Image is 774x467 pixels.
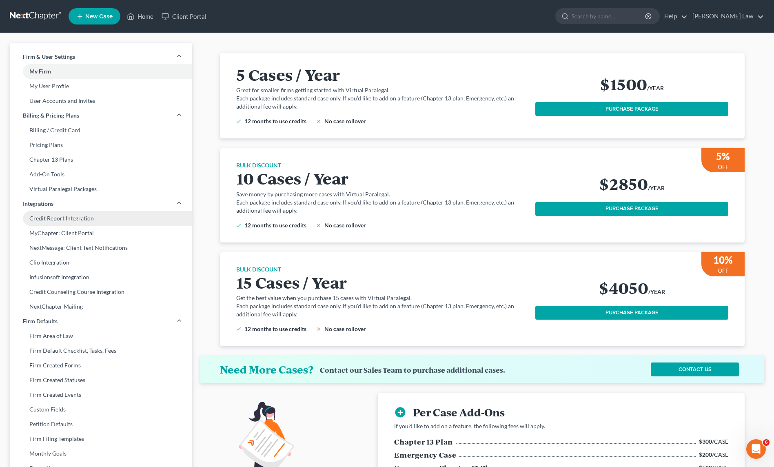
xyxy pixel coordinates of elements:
p: Each package includes standard case only. If you’d like to add on a feature (Chapter 13 plan, Eme... [236,94,526,111]
a: Client Portal [157,9,211,24]
a: MyChapter: Client Portal [10,226,192,240]
h3: 5% [716,150,730,163]
h2: $1500 [600,75,647,92]
h3: Per Case Add-Ons [413,406,505,419]
h5: Chapter 13 Plan [394,437,453,447]
a: Integrations [10,196,192,211]
button: PURCHASE PACKAGE [535,306,728,320]
b: $200 [699,451,712,458]
span: 6 [763,439,770,446]
h2: $2850 [599,175,648,192]
a: NextChapter Mailing [10,299,192,314]
a: [PERSON_NAME] Law [688,9,764,24]
a: Help [660,9,688,24]
h6: /YEAR [648,288,665,296]
a: Infusionsoft Integration [10,270,192,285]
span: Integrations [23,200,53,208]
p: OFF [718,267,729,275]
p: If you’d like to add on a feature, the following fees will apply. [394,422,728,430]
h4: Need More Cases? [220,363,313,376]
h5: Emergency Case [394,450,456,460]
p: Get the best value when you purchase 15 cases with Virtual Paralegal. [236,294,526,302]
a: User Accounts and Invites [10,93,192,108]
a: My User Profile [10,79,192,93]
h6: /CASE [699,438,728,446]
h6: BULK DISCOUNT [236,161,526,169]
span: 12 months to use credits [244,222,306,229]
a: Custom Fields [10,402,192,417]
h2: 15 Cases / Year [236,274,526,291]
p: Each package includes standard case only. If you’d like to add on a feature (Chapter 13 plan, Eme... [236,302,526,318]
a: CONTACT US [651,362,739,376]
span: New Case [85,13,113,20]
p: OFF [718,163,729,171]
span: No case rollover [324,118,366,125]
span: No case rollover [324,222,366,229]
a: My Firm [10,64,192,79]
h3: 10% [713,254,733,267]
div: Contact our Sales Team to purchase additional cases. [320,366,505,374]
a: Billing / Credit Card [10,123,192,138]
h6: /CASE [699,451,728,459]
a: Firm & User Settings [10,49,192,64]
a: Credit Counseling Course Integration [10,285,192,299]
a: Firm Created Forms [10,358,192,373]
h6: /YEAR [648,184,665,192]
span: No case rollover [324,325,366,332]
a: Pricing Plans [10,138,192,152]
a: NextMessage: Client Text Notifications [10,240,192,255]
a: Firm Created Statuses [10,373,192,387]
h6: BULK DISCOUNT [236,265,526,274]
a: Monthly Goals [10,446,192,461]
a: Firm Default Checklist, Tasks, Fees [10,343,192,358]
span: Firm Defaults [23,317,58,325]
span: Firm & User Settings [23,53,75,61]
button: PURCHASE PACKAGE [535,202,728,216]
a: Add-On Tools [10,167,192,182]
a: Firm Defaults [10,314,192,329]
b: $300 [699,438,712,445]
p: Great for smaller firms getting started with Virtual Paralegal. [236,86,526,94]
a: Firm Filing Templates [10,431,192,446]
span: 12 months to use credits [244,325,306,332]
a: Virtual Paralegal Packages [10,182,192,196]
a: Firm Area of Law [10,329,192,343]
i: add_circle [394,406,406,418]
h2: 10 Cases / Year [236,169,526,187]
span: 12 months to use credits [244,118,306,125]
iframe: Intercom live chat [746,439,766,459]
a: Credit Report Integration [10,211,192,226]
input: Search by name... [572,9,646,24]
p: Save money by purchasing more cases with Virtual Paralegal. [236,190,526,198]
a: Clio Integration [10,255,192,270]
p: Each package includes standard case only. If you’d like to add on a feature (Chapter 13 plan, Eme... [236,198,526,215]
h2: 5 Cases / Year [236,66,526,83]
span: Billing & Pricing Plans [23,111,79,120]
a: Petition Defaults [10,417,192,431]
h2: $4050 [599,279,648,296]
a: Billing & Pricing Plans [10,108,192,123]
button: PURCHASE PACKAGE [535,102,728,116]
a: Chapter 13 Plans [10,152,192,167]
a: Home [123,9,157,24]
h6: /YEAR [647,84,664,92]
a: Firm Created Events [10,387,192,402]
